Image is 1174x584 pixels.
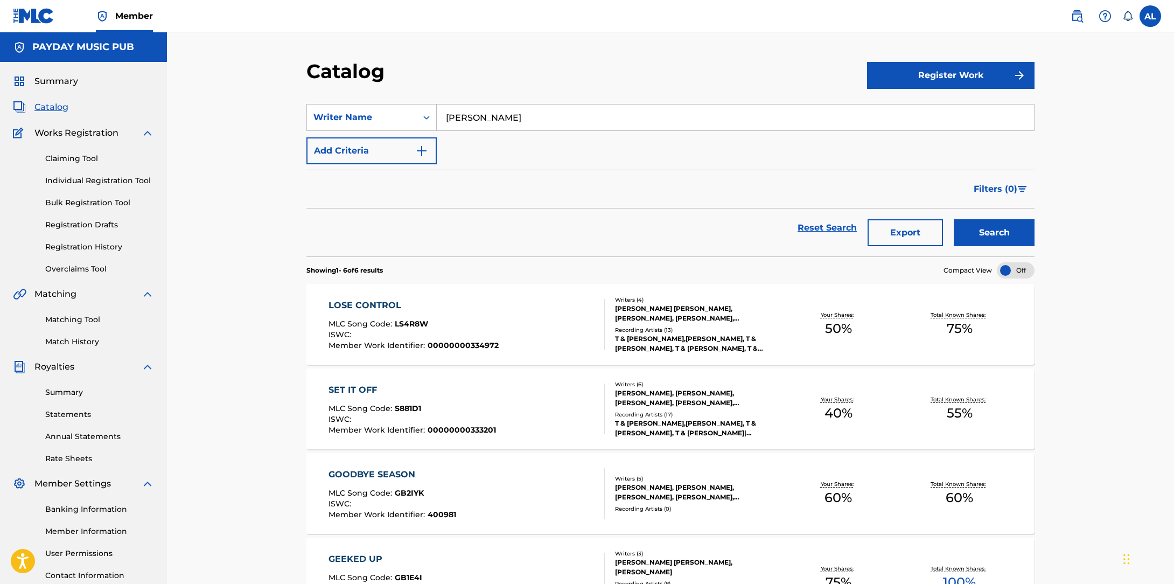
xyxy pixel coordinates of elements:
[329,553,457,566] div: GEEKED UP
[13,8,54,24] img: MLC Logo
[615,411,778,419] div: Recording Artists ( 17 )
[45,431,154,442] a: Annual Statements
[395,573,422,582] span: GB1E4I
[45,175,154,186] a: Individual Registration Tool
[13,127,27,140] img: Works Registration
[45,336,154,347] a: Match History
[1144,398,1174,484] iframe: Resource Center
[868,219,943,246] button: Export
[329,299,499,312] div: LOSE CONTROL
[306,453,1035,534] a: GOODBYE SEASONMLC Song Code:GB2IYKISWC:Member Work Identifier:400981Writers (5)[PERSON_NAME], [PE...
[974,183,1017,196] span: Filters ( 0 )
[947,404,973,423] span: 55 %
[13,477,26,490] img: Member Settings
[45,314,154,325] a: Matching Tool
[34,127,118,140] span: Works Registration
[1140,5,1161,27] div: User Menu
[615,483,778,502] div: [PERSON_NAME], [PERSON_NAME], [PERSON_NAME], [PERSON_NAME], [PERSON_NAME]
[329,384,496,397] div: SET IT OFF
[313,111,410,124] div: Writer Name
[34,477,111,490] span: Member Settings
[45,526,154,537] a: Member Information
[306,59,390,84] h2: Catalog
[825,319,852,338] span: 50 %
[45,263,154,275] a: Overclaims Tool
[13,288,26,301] img: Matching
[946,488,973,507] span: 60 %
[931,311,988,319] p: Total Known Shares:
[306,104,1035,256] form: Search Form
[824,488,852,507] span: 60 %
[1120,532,1174,584] iframe: Chat Widget
[34,75,78,88] span: Summary
[395,488,424,498] span: GB2IYK
[428,510,456,519] span: 400981
[615,505,778,513] div: Recording Artists ( 0 )
[13,75,26,88] img: Summary
[13,75,78,88] a: SummarySummary
[1099,10,1112,23] img: help
[329,319,395,329] span: MLC Song Code :
[141,360,154,373] img: expand
[329,468,456,481] div: GOODBYE SEASON
[329,330,354,339] span: ISWC :
[96,10,109,23] img: Top Rightsholder
[967,176,1035,203] button: Filters (0)
[1123,543,1130,575] div: Drag
[45,453,154,464] a: Rate Sheets
[329,414,354,424] span: ISWC :
[45,570,154,581] a: Contact Information
[395,404,421,413] span: S881D1
[954,219,1035,246] button: Search
[306,266,383,275] p: Showing 1 - 6 of 6 results
[13,360,26,373] img: Royalties
[329,340,428,350] span: Member Work Identifier :
[13,41,26,54] img: Accounts
[45,153,154,164] a: Claiming Tool
[824,404,852,423] span: 40 %
[329,499,354,509] span: ISWC :
[141,127,154,140] img: expand
[34,101,68,114] span: Catalog
[141,288,154,301] img: expand
[821,395,856,404] p: Your Shares:
[395,319,428,329] span: LS4R8W
[329,404,395,413] span: MLC Song Code :
[615,550,778,558] div: Writers ( 3 )
[306,369,1035,449] a: SET IT OFFMLC Song Code:S881D1ISWC:Member Work Identifier:00000000333201Writers (6)[PERSON_NAME],...
[615,388,778,408] div: [PERSON_NAME], [PERSON_NAME], [PERSON_NAME], [PERSON_NAME], [PERSON_NAME], [PERSON_NAME]
[32,41,134,53] h5: PAYDAY MUSIC PUB
[792,216,862,240] a: Reset Search
[947,319,973,338] span: 75 %
[329,425,428,435] span: Member Work Identifier :
[45,197,154,208] a: Bulk Registration Tool
[615,419,778,438] div: T & [PERSON_NAME],[PERSON_NAME], T & [PERSON_NAME], T & [PERSON_NAME]|[PERSON_NAME], T & [PERSON_...
[821,565,856,573] p: Your Shares:
[428,340,499,350] span: 00000000334972
[329,510,428,519] span: Member Work Identifier :
[306,284,1035,365] a: LOSE CONTROLMLC Song Code:LS4R8WISWC:Member Work Identifier:00000000334972Writers (4)[PERSON_NAME...
[45,387,154,398] a: Summary
[1071,10,1084,23] img: search
[45,219,154,231] a: Registration Drafts
[615,475,778,483] div: Writers ( 5 )
[428,425,496,435] span: 00000000333201
[34,360,74,373] span: Royalties
[615,326,778,334] div: Recording Artists ( 13 )
[615,334,778,353] div: T & [PERSON_NAME],[PERSON_NAME], T & [PERSON_NAME], T & [PERSON_NAME], T & [PERSON_NAME], [PERSON...
[45,548,154,559] a: User Permissions
[141,477,154,490] img: expand
[329,573,395,582] span: MLC Song Code :
[1122,11,1133,22] div: Notifications
[1066,5,1088,27] a: Public Search
[115,10,153,22] span: Member
[415,144,428,157] img: 9d2ae6d4665cec9f34b9.svg
[821,480,856,488] p: Your Shares:
[615,558,778,577] div: [PERSON_NAME] [PERSON_NAME], [PERSON_NAME]
[45,409,154,420] a: Statements
[1094,5,1116,27] div: Help
[615,304,778,323] div: [PERSON_NAME] [PERSON_NAME], [PERSON_NAME], [PERSON_NAME], [PERSON_NAME]
[13,101,68,114] a: CatalogCatalog
[34,288,76,301] span: Matching
[931,395,988,404] p: Total Known Shares:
